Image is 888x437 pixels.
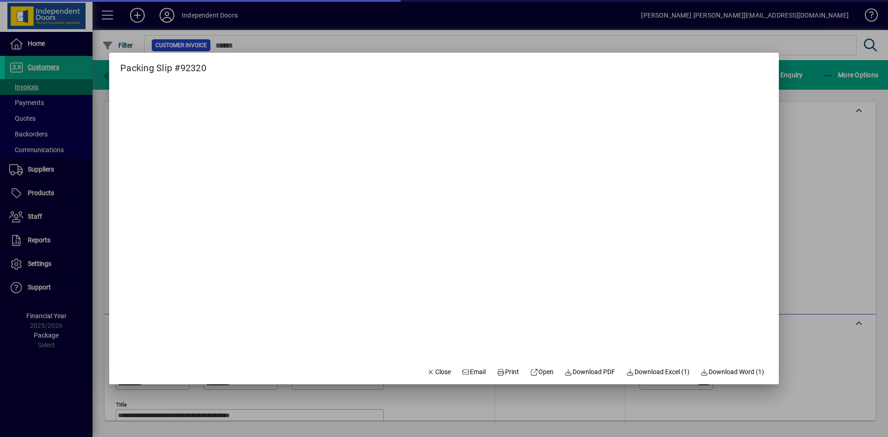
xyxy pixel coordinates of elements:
button: Print [493,364,523,381]
a: Open [526,364,557,381]
button: Download Excel (1) [623,364,693,381]
span: Open [530,367,554,377]
span: Close [427,367,451,377]
span: Print [497,367,519,377]
span: Download Word (1) [701,367,765,377]
button: Close [423,364,455,381]
span: Download PDF [565,367,616,377]
button: Download Word (1) [697,364,768,381]
span: Download Excel (1) [626,367,690,377]
span: Email [462,367,486,377]
a: Download PDF [561,364,619,381]
button: Email [458,364,490,381]
h2: Packing Slip #92320 [109,53,217,75]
